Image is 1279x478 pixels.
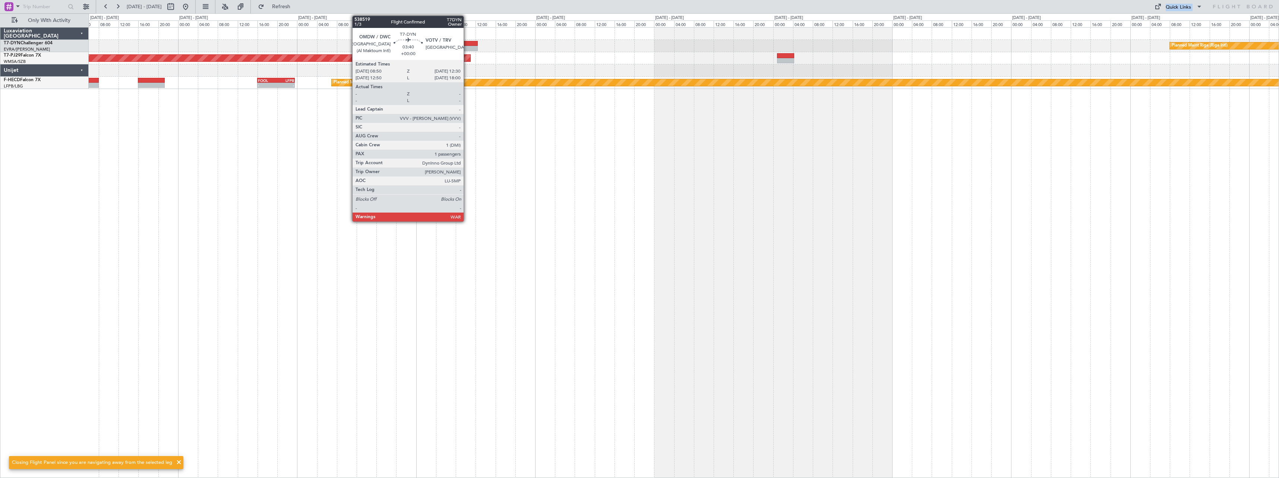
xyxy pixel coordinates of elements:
[297,20,317,27] div: 00:00
[4,78,41,82] a: F-HECDFalcon 7X
[714,20,733,27] div: 12:00
[535,20,555,27] div: 00:00
[1190,20,1209,27] div: 12:00
[1166,4,1191,11] div: Quick Links
[79,20,99,27] div: 04:00
[634,20,654,27] div: 20:00
[436,20,456,27] div: 04:00
[138,20,158,27] div: 16:00
[496,20,515,27] div: 16:00
[266,4,297,9] span: Refresh
[198,20,218,27] div: 04:00
[1130,20,1150,27] div: 00:00
[555,20,575,27] div: 04:00
[298,15,327,21] div: [DATE] - [DATE]
[1071,20,1090,27] div: 12:00
[694,20,714,27] div: 08:00
[1012,15,1041,21] div: [DATE] - [DATE]
[833,20,852,27] div: 12:00
[1151,1,1206,13] button: Quick Links
[1250,15,1279,21] div: [DATE] - [DATE]
[258,78,276,83] div: FOOL
[4,53,41,58] a: T7-PJ29Falcon 7X
[773,20,793,27] div: 00:00
[127,3,162,10] span: [DATE] - [DATE]
[258,83,276,87] div: -
[1111,20,1130,27] div: 20:00
[416,20,436,27] div: 00:00
[1051,20,1071,27] div: 08:00
[654,20,674,27] div: 00:00
[317,20,337,27] div: 04:00
[19,18,79,23] span: Only With Activity
[1031,20,1051,27] div: 04:00
[952,20,972,27] div: 12:00
[1249,20,1269,27] div: 00:00
[1172,40,1228,51] div: Planned Maint Riga (Riga Intl)
[575,20,594,27] div: 08:00
[595,20,615,27] div: 12:00
[218,20,237,27] div: 08:00
[276,78,294,83] div: LFPB
[4,78,20,82] span: F-HECD
[1170,20,1190,27] div: 08:00
[396,20,416,27] div: 20:00
[4,41,53,45] a: T7-DYNChallenger 604
[1131,15,1160,21] div: [DATE] - [DATE]
[753,20,773,27] div: 20:00
[417,15,446,21] div: [DATE] - [DATE]
[1150,20,1170,27] div: 04:00
[376,20,396,27] div: 16:00
[4,47,50,52] a: EVRA/[PERSON_NAME]
[615,20,634,27] div: 16:00
[872,20,892,27] div: 20:00
[119,20,138,27] div: 12:00
[4,83,23,89] a: LFPB/LBG
[90,15,119,21] div: [DATE] - [DATE]
[1011,20,1031,27] div: 00:00
[674,20,694,27] div: 04:00
[255,1,299,13] button: Refresh
[276,83,294,87] div: -
[774,15,803,21] div: [DATE] - [DATE]
[515,20,535,27] div: 20:00
[158,20,178,27] div: 20:00
[4,41,20,45] span: T7-DYN
[337,20,357,27] div: 08:00
[476,20,495,27] div: 12:00
[912,20,932,27] div: 04:00
[12,459,172,466] div: Closing Flight Panel since you are navigating away from the selected leg
[655,15,684,21] div: [DATE] - [DATE]
[1210,20,1229,27] div: 16:00
[813,20,833,27] div: 08:00
[334,77,451,88] div: Planned Maint [GEOGRAPHIC_DATA] ([GEOGRAPHIC_DATA])
[853,20,872,27] div: 16:00
[536,15,565,21] div: [DATE] - [DATE]
[178,20,198,27] div: 00:00
[893,15,922,21] div: [DATE] - [DATE]
[4,59,26,64] a: WMSA/SZB
[238,20,258,27] div: 12:00
[932,20,951,27] div: 08:00
[357,20,376,27] div: 12:00
[99,20,119,27] div: 08:00
[972,20,991,27] div: 16:00
[1090,20,1110,27] div: 16:00
[179,15,208,21] div: [DATE] - [DATE]
[4,53,20,58] span: T7-PJ29
[793,20,813,27] div: 04:00
[991,20,1011,27] div: 20:00
[277,20,297,27] div: 20:00
[258,20,277,27] div: 16:00
[892,20,912,27] div: 00:00
[456,20,476,27] div: 08:00
[8,15,81,26] button: Only With Activity
[1229,20,1249,27] div: 20:00
[23,1,66,12] input: Trip Number
[733,20,753,27] div: 16:00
